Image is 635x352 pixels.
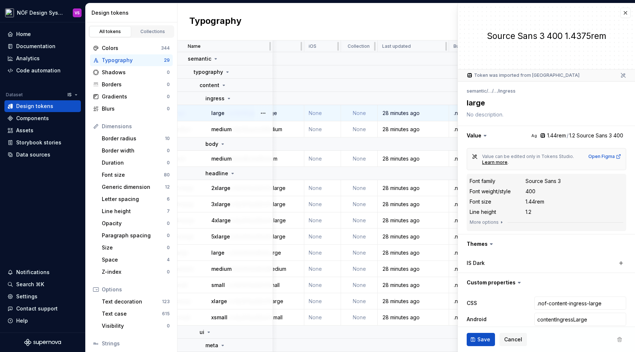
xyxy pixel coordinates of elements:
[525,208,531,216] div: 1.2
[449,126,534,133] div: .nof-content-ingress-medium
[16,305,58,312] div: Contact support
[200,328,204,336] p: ui
[16,151,50,158] div: Data sources
[99,296,173,308] a: Text decoration123
[102,93,167,100] div: Gradients
[467,316,487,323] label: Android
[188,43,201,49] p: Name
[99,230,173,241] a: Paragraph spacing0
[458,30,635,42] div: Source Sans 3 400 1.4375rem
[165,136,170,141] div: 10
[211,109,225,117] p: large
[102,256,167,263] div: Space
[102,183,165,191] div: Generic dimension
[24,339,61,346] a: Supernova Logo
[92,29,129,35] div: All tokens
[453,43,489,49] p: Built token name
[341,105,378,121] td: None
[378,201,448,208] div: 28 minutes ago
[102,44,161,52] div: Colors
[90,54,173,66] a: Typography29
[378,184,448,192] div: 28 minutes ago
[16,43,55,50] div: Documentation
[4,279,81,290] button: Search ⌘K
[470,208,496,216] div: Line height
[16,139,61,146] div: Storybook stories
[164,57,170,63] div: 29
[167,220,170,226] div: 0
[341,293,378,309] td: None
[348,43,370,49] p: Collection
[304,121,341,137] td: None
[378,155,448,162] div: 28 minutes ago
[205,170,228,177] p: headline
[167,94,170,100] div: 0
[470,177,495,185] div: Font family
[75,10,80,16] div: VS
[16,67,61,74] div: Code automation
[304,105,341,121] td: None
[102,57,164,64] div: Typography
[102,208,167,215] div: Line height
[164,172,170,178] div: 80
[492,88,494,94] li: /
[165,184,170,190] div: 12
[470,188,511,195] div: Font weight/style
[189,15,241,28] h2: Typography
[167,233,170,238] div: 0
[449,233,534,240] div: .nof-content-headline-5xlarge
[534,313,626,326] input: Empty
[449,249,534,256] div: .nof-content-headline-large
[465,96,625,109] textarea: large
[467,299,477,307] label: CSS
[16,127,33,134] div: Assets
[102,322,167,330] div: Visibility
[4,40,81,52] a: Documentation
[304,293,341,309] td: None
[304,229,341,245] td: None
[167,148,170,154] div: 0
[92,9,174,17] div: Design tokens
[211,298,227,305] p: xlarge
[90,91,173,103] a: Gradients0
[90,79,173,90] a: Borders0
[4,149,81,161] a: Data sources
[99,181,173,193] a: Generic dimension12
[378,249,448,256] div: 28 minutes ago
[99,254,173,266] a: Space4
[188,55,211,62] p: semantic
[498,88,499,94] li: /
[534,297,626,310] input: Empty
[304,212,341,229] td: None
[477,336,490,343] span: Save
[102,220,167,227] div: Opacity
[167,196,170,202] div: 6
[102,123,170,130] div: Dimensions
[99,133,173,144] a: Border radius10
[304,261,341,277] td: None
[205,140,218,148] p: body
[449,155,534,162] div: .nof-content-body-medium
[16,317,28,324] div: Help
[90,42,173,54] a: Colors344
[102,135,165,142] div: Border radius
[341,180,378,196] td: None
[205,95,225,102] p: ingress
[102,232,167,239] div: Paragraph spacing
[525,177,561,185] div: Source Sans 3
[167,245,170,251] div: 0
[378,109,448,117] div: 28 minutes ago
[499,333,527,346] button: Cancel
[304,180,341,196] td: None
[1,5,84,21] button: NÖF Design SystemVS
[134,29,171,35] div: Collections
[167,160,170,166] div: 0
[4,266,81,278] button: Notifications
[102,159,167,166] div: Duration
[99,308,173,320] a: Text case615
[16,281,44,288] div: Search ⌘K
[102,69,167,76] div: Shadows
[470,219,505,225] button: More options
[482,159,507,165] div: Learn more
[211,126,232,133] p: medium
